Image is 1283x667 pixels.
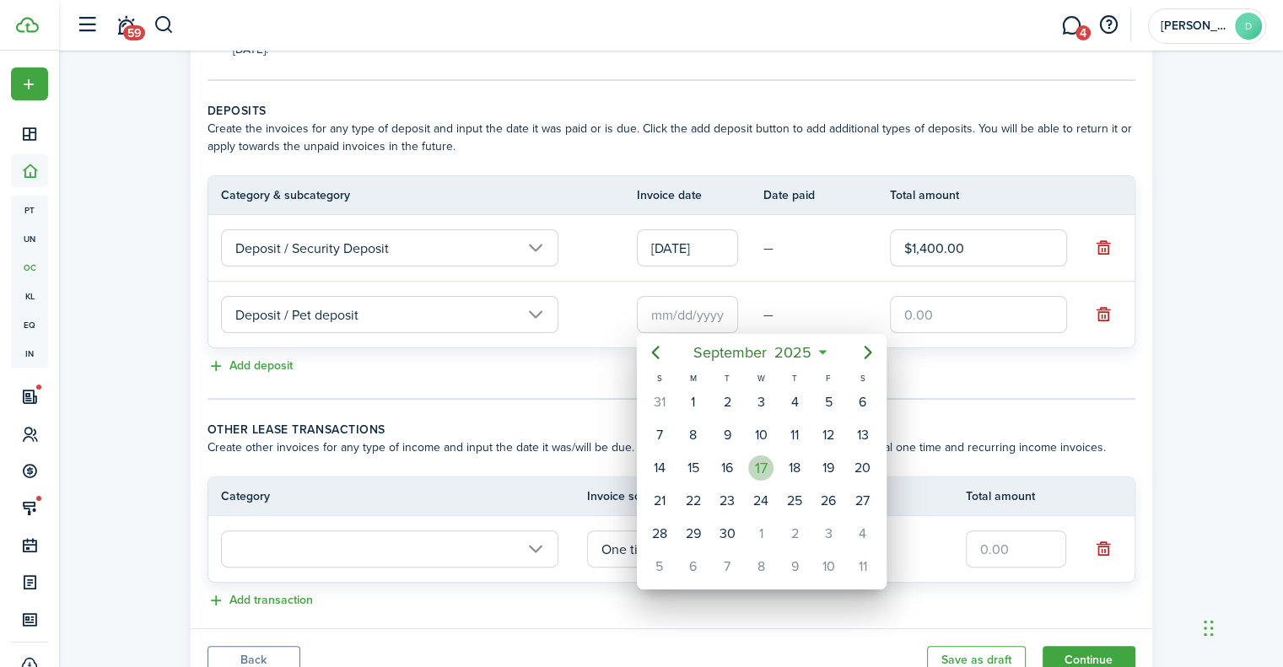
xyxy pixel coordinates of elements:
div: Saturday, September 27, 2025 [850,488,876,514]
div: Monday, October 6, 2025 [681,554,706,579]
div: Tuesday, September 23, 2025 [714,488,740,514]
div: Wednesday, October 8, 2025 [748,554,774,579]
div: Wednesday, October 1, 2025 [748,521,774,546]
div: Tuesday, October 7, 2025 [714,554,740,579]
div: Wednesday, September 10, 2025 [748,422,774,448]
span: 2025 [771,337,816,368]
div: Friday, September 19, 2025 [816,455,841,481]
div: F [811,371,845,385]
div: Sunday, September 7, 2025 [647,422,672,448]
div: Thursday, September 18, 2025 [782,455,807,481]
div: Monday, September 29, 2025 [681,521,706,546]
div: Sunday, September 28, 2025 [647,521,672,546]
div: S [845,371,879,385]
div: Thursday, October 2, 2025 [782,521,807,546]
div: Friday, September 5, 2025 [816,390,841,415]
mbsc-button: September2025 [683,337,822,368]
div: Thursday, September 25, 2025 [782,488,807,514]
div: Monday, September 22, 2025 [681,488,706,514]
div: Tuesday, September 16, 2025 [714,455,740,481]
div: Friday, September 26, 2025 [816,488,841,514]
div: Monday, September 8, 2025 [681,422,706,448]
div: Sunday, August 31, 2025 [647,390,672,415]
div: Saturday, September 20, 2025 [850,455,876,481]
div: Thursday, September 4, 2025 [782,390,807,415]
div: Sunday, September 14, 2025 [647,455,672,481]
div: T [778,371,811,385]
div: Tuesday, September 9, 2025 [714,422,740,448]
div: Saturday, October 11, 2025 [850,554,876,579]
div: Wednesday, September 24, 2025 [748,488,774,514]
div: Monday, September 15, 2025 [681,455,706,481]
div: Saturday, September 13, 2025 [850,422,876,448]
div: Saturday, September 6, 2025 [850,390,876,415]
mbsc-button: Previous page [639,336,672,369]
span: September [690,337,771,368]
div: Tuesday, September 2, 2025 [714,390,740,415]
div: Sunday, September 21, 2025 [647,488,672,514]
div: Today, Wednesday, September 17, 2025 [748,455,774,481]
div: S [643,371,677,385]
div: Friday, October 10, 2025 [816,554,841,579]
div: Tuesday, September 30, 2025 [714,521,740,546]
div: Monday, September 1, 2025 [681,390,706,415]
div: Friday, October 3, 2025 [816,521,841,546]
div: W [744,371,778,385]
div: Thursday, September 11, 2025 [782,422,807,448]
mbsc-button: Next page [851,336,885,369]
div: M [677,371,710,385]
div: Friday, September 12, 2025 [816,422,841,448]
div: Saturday, October 4, 2025 [850,521,876,546]
div: Sunday, October 5, 2025 [647,554,672,579]
div: Thursday, October 9, 2025 [782,554,807,579]
div: Wednesday, September 3, 2025 [748,390,774,415]
div: T [710,371,744,385]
